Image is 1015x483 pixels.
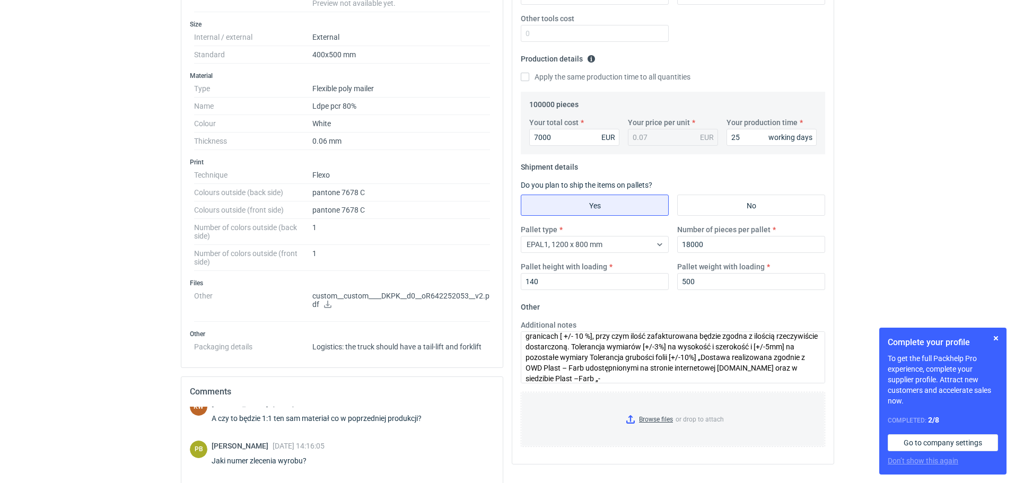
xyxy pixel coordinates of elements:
[521,273,669,290] input: 0
[888,415,998,426] div: Completed:
[888,434,998,451] a: Go to company settings
[521,298,540,311] legend: Other
[194,133,312,150] dt: Thickness
[521,392,825,446] label: or drop to attach
[521,261,607,272] label: Pallet height with loading
[212,442,273,450] span: [PERSON_NAME]
[529,129,619,146] input: 0
[194,46,312,64] dt: Standard
[190,330,494,338] h3: Other
[312,245,490,271] dd: 1
[521,224,557,235] label: Pallet type
[190,279,494,287] h3: Files
[194,219,312,245] dt: Number of colors outside (back side)
[928,416,939,424] strong: 2 / 8
[312,219,490,245] dd: 1
[601,132,615,143] div: EUR
[521,331,825,383] textarea: Termin realizacji ok 4 tygodnie od akceptacji grafiki Ważność cen 30 dni Dostawa na koszt produce...
[527,240,602,249] span: EPAL1, 1200 x 800 mm
[700,132,714,143] div: EUR
[312,201,490,219] dd: pantone 7678 C
[727,129,817,146] input: 0
[768,132,812,143] div: working days
[194,201,312,219] dt: Colours outside (front side)
[888,336,998,349] h1: Complete your profile
[521,181,652,189] label: Do you plan to ship the items on pallets?
[190,398,207,416] div: Klaudia Wiśniewska
[212,413,434,424] div: A czy to będzie 1:1 ten sam materiał co w poprzedniej produkcji?
[194,166,312,184] dt: Technique
[312,292,490,310] p: custom__custom____DKPK__d0__oR642252053__v2.pdf
[190,385,494,398] h2: Comments
[212,455,325,466] div: Jaki numer zlecenia wyrobu?
[312,338,490,351] dd: Logistics: the truck should have a tail-lift and forklift
[888,353,998,406] p: To get the full Packhelp Pro experience, complete your supplier profile. Attract new customers an...
[312,98,490,115] dd: Ldpe pcr 80%
[194,29,312,46] dt: Internal / external
[194,184,312,201] dt: Colours outside (back side)
[273,442,325,450] span: [DATE] 14:16:05
[677,224,771,235] label: Number of pieces per pallet
[273,399,325,408] span: [DATE] 14:13:00
[677,195,825,216] label: No
[521,195,669,216] label: Yes
[312,115,490,133] dd: White
[194,245,312,271] dt: Number of colors outside (front side)
[990,332,1002,345] button: Skip for now
[529,117,579,128] label: Your total cost
[212,399,273,408] span: [PERSON_NAME]
[194,98,312,115] dt: Name
[190,72,494,80] h3: Material
[194,338,312,351] dt: Packaging details
[312,29,490,46] dd: External
[521,320,576,330] label: Additional notes
[312,80,490,98] dd: Flexible poly mailer
[312,166,490,184] dd: Flexo
[312,133,490,150] dd: 0.06 mm
[312,184,490,201] dd: pantone 7678 C
[190,158,494,166] h3: Print
[888,455,958,466] button: Don’t show this again
[521,159,578,171] legend: Shipment details
[194,287,312,322] dt: Other
[529,96,579,109] legend: 100000 pieces
[677,261,765,272] label: Pallet weight with loading
[628,117,690,128] label: Your price per unit
[677,236,825,253] input: 0
[521,72,690,82] label: Apply the same production time to all quantities
[190,398,207,416] figcaption: KW
[312,46,490,64] dd: 400x500 mm
[521,50,596,63] legend: Production details
[190,441,207,458] figcaption: PB
[190,441,207,458] div: Piotr Bożek
[677,273,825,290] input: 0
[521,13,574,24] label: Other tools cost
[190,20,494,29] h3: Size
[727,117,798,128] label: Your production time
[194,115,312,133] dt: Colour
[194,80,312,98] dt: Type
[521,25,669,42] input: 0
